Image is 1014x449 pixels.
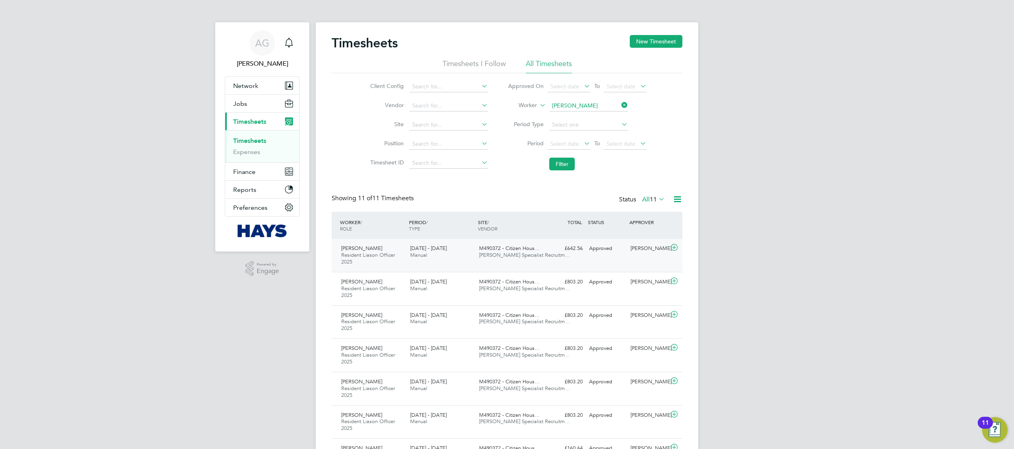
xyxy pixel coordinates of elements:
div: £803.20 [544,309,586,322]
span: / [426,219,428,225]
span: Select date [607,140,635,147]
span: TOTAL [568,219,582,225]
span: [DATE] - [DATE] [410,245,447,252]
div: [PERSON_NAME] [627,375,669,388]
span: Manual [410,285,427,292]
span: [DATE] - [DATE] [410,312,447,318]
div: £642.56 [544,242,586,255]
label: Position [368,140,404,147]
div: [PERSON_NAME] [627,409,669,422]
span: M490372 - Citizen Hous… [479,245,540,252]
div: SITE [476,215,545,236]
input: Search for... [549,100,628,111]
a: Expenses [233,148,260,156]
span: [PERSON_NAME] [341,412,382,418]
div: Approved [586,409,627,422]
span: Manual [410,418,427,425]
div: Approved [586,275,627,289]
button: Preferences [225,199,299,216]
span: Manual [410,385,427,392]
label: Approved On [508,82,544,90]
div: WORKER [338,215,407,236]
span: Network [233,82,258,90]
span: [PERSON_NAME] [341,245,382,252]
label: Vendor [368,102,404,109]
span: M490372 - Citizen Hous… [479,312,540,318]
li: All Timesheets [526,59,572,73]
span: 11 Timesheets [358,194,414,202]
span: [DATE] - [DATE] [410,378,447,385]
label: Period [508,140,544,147]
span: [PERSON_NAME] [341,312,382,318]
div: Approved [586,242,627,255]
div: Approved [586,375,627,388]
li: Timesheets I Follow [442,59,506,73]
span: Resident Liason Officer 2025 [341,318,395,332]
span: Resident Liason Officer 2025 [341,285,395,299]
div: [PERSON_NAME] [627,309,669,322]
button: Reports [225,181,299,198]
label: Client Config [368,82,404,90]
span: Select date [550,140,579,147]
button: Finance [225,163,299,180]
span: Finance [233,168,255,176]
div: Approved [586,342,627,355]
span: M490372 - Citizen Hous… [479,345,540,351]
span: Manual [410,351,427,358]
span: [PERSON_NAME] Specialist Recruitm… [479,318,570,325]
div: [PERSON_NAME] [627,242,669,255]
span: VENDOR [478,225,497,232]
input: Search for... [409,158,488,169]
input: Search for... [409,139,488,150]
span: [PERSON_NAME] Specialist Recruitm… [479,285,570,292]
img: hays-logo-retina.png [238,224,287,237]
span: Jobs [233,100,247,107]
button: Jobs [225,95,299,112]
span: [PERSON_NAME] [341,345,382,351]
div: £803.20 [544,375,586,388]
nav: Main navigation [215,22,309,252]
span: [DATE] - [DATE] [410,412,447,418]
label: Site [368,121,404,128]
input: Search for... [409,100,488,111]
span: Select date [550,83,579,90]
span: 11 [650,195,657,203]
h2: Timesheets [332,35,398,51]
span: Alexander Glastonbury [225,59,300,68]
div: Timesheets [225,130,299,162]
span: To [592,81,602,91]
span: Engage [257,268,279,275]
div: STATUS [586,215,627,229]
button: Open Resource Center, 11 new notifications [982,417,1008,443]
div: £803.20 [544,275,586,289]
div: £803.20 [544,342,586,355]
span: [PERSON_NAME] Specialist Recruitm… [479,385,570,392]
span: [PERSON_NAME] Specialist Recruitm… [479,351,570,358]
span: [DATE] - [DATE] [410,278,447,285]
button: Timesheets [225,113,299,130]
div: [PERSON_NAME] [627,275,669,289]
a: Powered byEngage [246,261,279,276]
label: Period Type [508,121,544,128]
span: Manual [410,318,427,325]
span: [PERSON_NAME] [341,278,382,285]
span: Resident Liason Officer 2025 [341,385,395,398]
span: M490372 - Citizen Hous… [479,278,540,285]
div: Showing [332,194,415,203]
input: Search for... [409,81,488,92]
span: Preferences [233,204,267,211]
button: New Timesheet [630,35,682,48]
div: PERIOD [407,215,476,236]
span: To [592,138,602,148]
span: 11 of [358,194,372,202]
span: [PERSON_NAME] [341,378,382,385]
span: / [360,219,362,225]
div: Approved [586,309,627,322]
span: M490372 - Citizen Hous… [479,378,540,385]
span: Resident Liason Officer 2025 [341,252,395,265]
div: 11 [982,423,989,433]
span: Resident Liason Officer 2025 [341,351,395,365]
button: Network [225,77,299,94]
span: [PERSON_NAME] Specialist Recruitm… [479,418,570,425]
label: Timesheet ID [368,159,404,166]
